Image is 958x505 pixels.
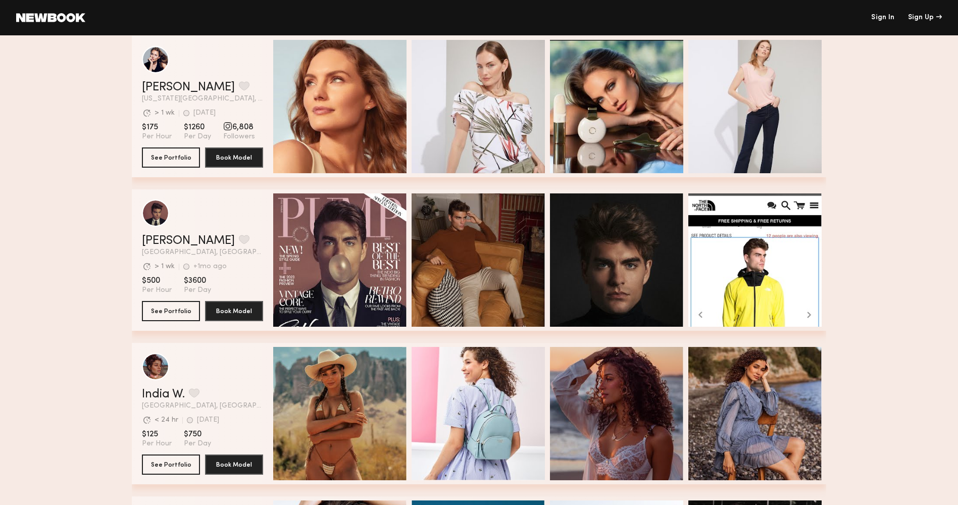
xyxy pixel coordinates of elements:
[223,132,255,141] span: Followers
[205,454,263,475] button: Book Model
[142,429,172,439] span: $125
[142,276,172,286] span: $500
[142,402,263,410] span: [GEOGRAPHIC_DATA], [GEOGRAPHIC_DATA]
[205,147,263,168] button: Book Model
[142,132,172,141] span: Per Hour
[184,286,211,295] span: Per Day
[184,122,211,132] span: $1260
[142,122,172,132] span: $175
[142,235,235,247] a: [PERSON_NAME]
[184,276,211,286] span: $3600
[142,439,172,448] span: Per Hour
[142,81,235,93] a: [PERSON_NAME]
[142,454,200,475] button: See Portfolio
[908,14,942,21] div: Sign Up
[223,122,255,132] span: 6,808
[197,417,219,424] div: [DATE]
[184,132,211,141] span: Per Day
[184,429,211,439] span: $750
[155,110,175,117] div: > 1 wk
[205,301,263,321] button: Book Model
[142,147,200,168] button: See Portfolio
[142,388,185,400] a: India W.
[193,263,227,270] div: +1mo ago
[142,249,263,256] span: [GEOGRAPHIC_DATA], [GEOGRAPHIC_DATA]
[142,301,200,321] button: See Portfolio
[142,286,172,295] span: Per Hour
[155,263,175,270] div: > 1 wk
[142,95,263,103] span: [US_STATE][GEOGRAPHIC_DATA], [GEOGRAPHIC_DATA]
[193,110,216,117] div: [DATE]
[155,417,178,424] div: < 24 hr
[184,439,211,448] span: Per Day
[871,14,894,21] a: Sign In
